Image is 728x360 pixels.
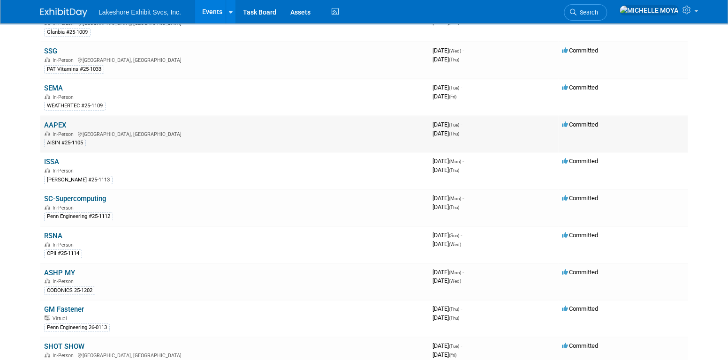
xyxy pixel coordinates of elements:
[432,342,462,349] span: [DATE]
[562,121,598,128] span: Committed
[45,352,50,357] img: In-Person Event
[44,102,106,110] div: WEATHERTEC #25-1109
[45,168,50,172] img: In-Person Event
[432,195,464,202] span: [DATE]
[53,278,76,285] span: In-Person
[53,205,76,211] span: In-Person
[53,352,76,359] span: In-Person
[44,56,425,63] div: [GEOGRAPHIC_DATA], [GEOGRAPHIC_DATA]
[449,307,459,312] span: (Thu)
[44,286,95,295] div: CODONICS 25-1202
[44,305,84,314] a: GM Fastener
[45,94,50,99] img: In-Person Event
[562,269,598,276] span: Committed
[449,85,459,90] span: (Tue)
[44,212,113,221] div: Penn Engineering #25-1112
[53,242,76,248] span: In-Person
[99,8,181,16] span: Lakeshore Exhibit Svcs, Inc.
[432,166,459,173] span: [DATE]
[45,131,50,136] img: In-Person Event
[53,315,69,322] span: Virtual
[44,157,59,166] a: ISSA
[449,352,456,358] span: (Fri)
[562,232,598,239] span: Committed
[45,278,50,283] img: In-Person Event
[44,342,84,351] a: SHOT SHOW
[432,130,459,137] span: [DATE]
[44,28,91,37] div: Glanbia #25-1009
[449,168,459,173] span: (Thu)
[432,305,462,312] span: [DATE]
[45,205,50,210] img: In-Person Event
[432,121,462,128] span: [DATE]
[53,94,76,100] span: In-Person
[449,122,459,127] span: (Tue)
[461,342,462,349] span: -
[562,47,598,54] span: Committed
[44,84,63,92] a: SEMA
[44,269,75,277] a: ASHP MY
[45,57,50,62] img: In-Person Event
[463,47,464,54] span: -
[449,278,461,284] span: (Wed)
[44,65,104,74] div: PAT Vitamins #25-1033
[44,323,110,332] div: Penn Engineering 26-0113
[576,9,598,16] span: Search
[432,232,462,239] span: [DATE]
[449,94,456,99] span: (Fri)
[562,195,598,202] span: Committed
[432,277,461,284] span: [DATE]
[562,84,598,91] span: Committed
[44,351,425,359] div: [GEOGRAPHIC_DATA], [GEOGRAPHIC_DATA]
[449,242,461,247] span: (Wed)
[44,130,425,137] div: [GEOGRAPHIC_DATA], [GEOGRAPHIC_DATA]
[562,342,598,349] span: Committed
[449,48,461,53] span: (Wed)
[40,8,87,17] img: ExhibitDay
[562,157,598,165] span: Committed
[461,232,462,239] span: -
[44,195,106,203] a: SC-Supercomputing
[44,249,82,258] div: CPII #25-1114
[449,344,459,349] span: (Tue)
[449,233,459,238] span: (Sun)
[44,121,66,129] a: AAPEX
[564,4,607,21] a: Search
[449,315,459,321] span: (Thu)
[463,195,464,202] span: -
[432,84,462,91] span: [DATE]
[45,315,50,320] img: Virtual Event
[44,47,57,55] a: SSG
[53,57,76,63] span: In-Person
[463,269,464,276] span: -
[449,196,461,201] span: (Mon)
[562,305,598,312] span: Committed
[449,131,459,136] span: (Thu)
[461,305,462,312] span: -
[44,232,62,240] a: RSNA
[432,351,456,358] span: [DATE]
[432,47,464,54] span: [DATE]
[432,240,461,247] span: [DATE]
[44,139,86,147] div: AISIN #25-1105
[461,121,462,128] span: -
[432,203,459,210] span: [DATE]
[449,57,459,62] span: (Thu)
[432,56,459,63] span: [DATE]
[449,205,459,210] span: (Thu)
[449,159,461,164] span: (Mon)
[53,168,76,174] span: In-Person
[463,157,464,165] span: -
[619,5,679,15] img: MICHELLE MOYA
[432,93,456,100] span: [DATE]
[432,157,464,165] span: [DATE]
[44,176,113,184] div: [PERSON_NAME] #25-1113
[432,269,464,276] span: [DATE]
[461,84,462,91] span: -
[53,131,76,137] span: In-Person
[45,242,50,247] img: In-Person Event
[432,314,459,321] span: [DATE]
[449,270,461,275] span: (Mon)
